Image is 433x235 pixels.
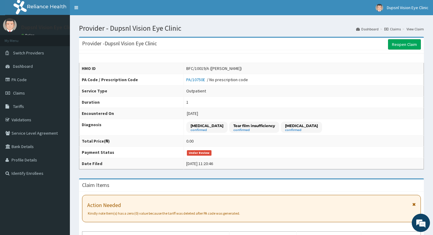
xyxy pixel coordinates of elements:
[376,4,383,12] img: User Image
[32,34,102,42] div: Chat with us now
[13,90,25,96] span: Claims
[79,85,184,97] th: Service Type
[79,108,184,119] th: Encountered On
[21,25,76,30] p: Dupsnl Vision Eye Clinic
[13,50,44,56] span: Switch Providers
[285,129,318,132] small: confirmed
[79,119,184,136] th: Diagnosis
[35,77,84,138] span: We're online!
[186,77,248,83] div: / No prescription code
[191,123,223,128] p: [MEDICAL_DATA]
[387,5,428,10] span: Dupsnl Vision Eye Clinic
[186,65,242,71] div: BFC/10019/A ([PERSON_NAME])
[233,129,275,132] small: confirmed
[384,26,401,32] a: Claims
[186,138,194,144] div: 0.00
[356,26,379,32] a: Dashboard
[21,33,36,37] a: Online
[87,201,121,209] span: Action Needed
[13,64,33,69] span: Dashboard
[186,77,207,82] a: PA/10750E
[186,161,213,167] div: [DATE] 11:20:46
[11,30,25,46] img: d_794563401_company_1708531726252_794563401
[79,158,184,169] th: Date Filed
[187,111,198,116] span: [DATE]
[79,136,184,147] th: Total Price(₦)
[3,18,17,32] img: User Image
[88,211,416,216] span: Kindly note Item(s) has a zero (0) value because the tariff was deleted after PA code was generated.
[186,99,188,105] div: 1
[100,3,114,18] div: Minimize live chat window
[186,88,206,94] div: Outpatient
[285,123,318,128] p: [MEDICAL_DATA]
[79,63,184,74] th: HMO ID
[233,123,275,128] p: Tear film insufficiency
[79,74,184,85] th: PA Code / Prescription Code
[187,150,211,156] span: Under Review
[3,166,116,187] textarea: Type your message and hit 'Enter'
[407,26,424,32] a: View Claim
[82,182,109,188] h3: Claim Items
[388,39,421,50] a: Reopen Claim
[79,97,184,108] th: Duration
[79,147,184,158] th: Payment Status
[191,129,223,132] small: confirmed
[13,104,24,109] span: Tariffs
[82,41,157,46] h3: Provider - Dupsnl Vision Eye Clinic
[79,24,424,32] h1: Provider - Dupsnl Vision Eye Clinic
